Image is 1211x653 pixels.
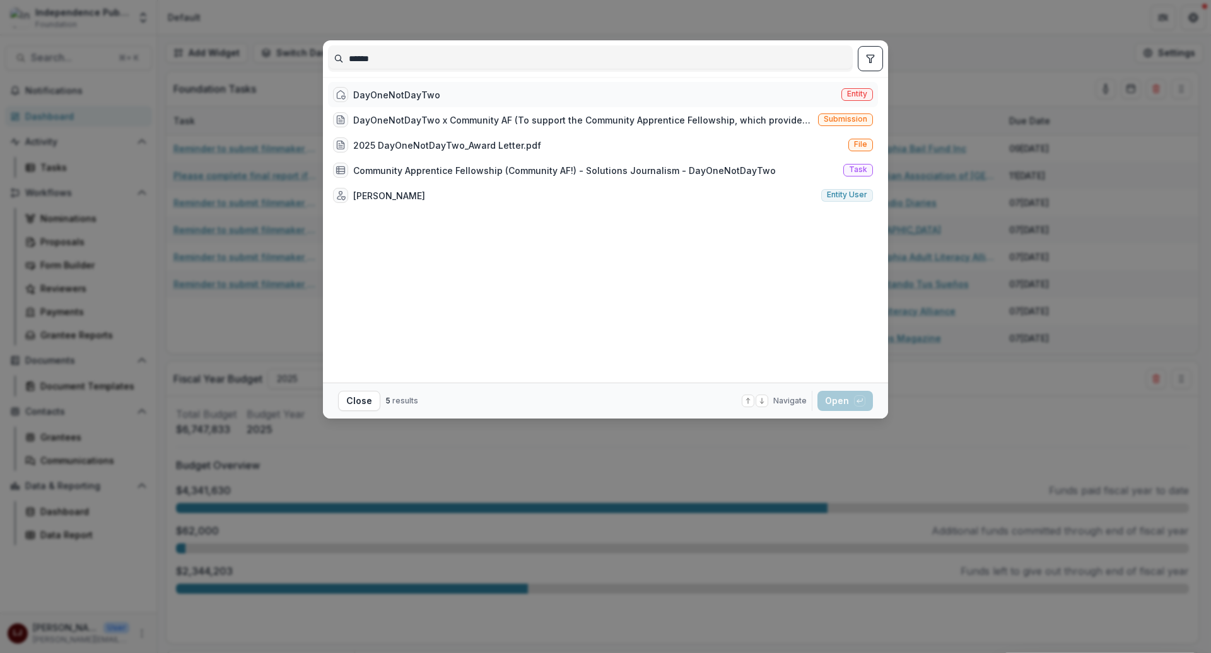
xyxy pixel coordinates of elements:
span: Navigate [773,395,807,407]
button: Close [338,391,380,411]
span: Task [849,165,867,174]
button: Open [817,391,873,411]
button: toggle filters [858,46,883,71]
span: File [854,140,867,149]
span: Entity [847,90,867,98]
span: results [392,396,418,405]
div: 2025 DayOneNotDayTwo_Award Letter.pdf [353,139,541,152]
div: [PERSON_NAME] [353,189,425,202]
span: 5 [385,396,390,405]
span: Entity user [827,190,867,199]
div: DayOneNotDayTwo x Community AF (To support the Community Apprentice Fellowship, which provides co... [353,113,813,127]
span: Submission [824,115,867,124]
div: Community Apprentice Fellowship (Community AF!) - Solutions Journalism - DayOneNotDayTwo [353,164,776,177]
div: DayOneNotDayTwo [353,88,440,101]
